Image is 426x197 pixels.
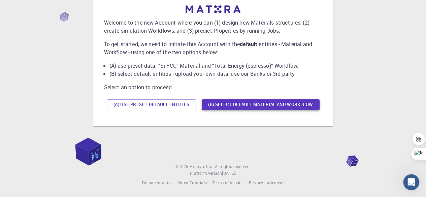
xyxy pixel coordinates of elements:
span: All rights reserved. [215,163,251,170]
li: (A) use preset data: “Si FCC” Material and “Total Energy (espresso)” Workflow. [109,62,322,70]
a: Terms of service [212,179,243,186]
a: Privacy statement [249,179,284,186]
a: [DATE]. [222,170,236,177]
p: Welcome to the new Account where you can (1) design new Materials structures, (2) create simulati... [104,19,322,35]
span: Video Tutorials [177,180,207,185]
span: Platform version [190,170,222,177]
span: © 2025 [175,163,190,170]
img: logo [186,5,241,13]
a: Video Tutorials [177,179,207,186]
span: Exabyte Inc. [190,164,213,169]
p: Select an option to proceed. [104,83,322,91]
span: [DATE] . [222,170,236,176]
span: Privacy statement [249,180,284,185]
button: (A) Use preset default entities [107,99,196,110]
span: Support [13,5,38,11]
a: Documentation [142,179,172,186]
button: (B) Select default material and workflow [202,99,320,110]
iframe: Intercom live chat [403,174,419,190]
p: To get started, we need to initiate this Account with the entities - Material and Workflow - usin... [104,40,322,56]
b: default [240,40,257,48]
li: (B) select default entities - upload your own data, use our Banks or 3rd party [109,70,322,78]
span: Documentation [142,180,172,185]
a: Exabyte Inc. [190,163,213,170]
span: Terms of service [212,180,243,185]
